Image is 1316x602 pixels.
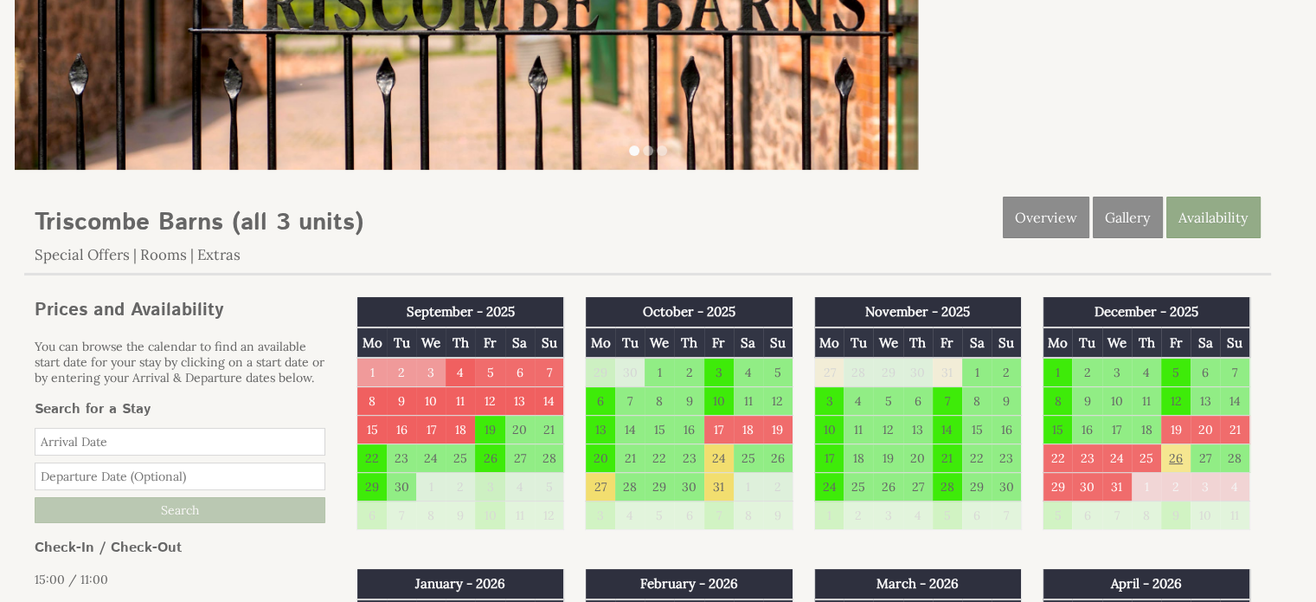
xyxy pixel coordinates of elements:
[962,444,992,473] td: 22
[933,387,962,416] td: 7
[1132,444,1161,473] td: 25
[704,327,734,358] th: Fr
[814,297,1021,327] th: November - 2025
[505,387,535,416] td: 13
[505,502,535,530] td: 11
[1161,444,1191,473] td: 26
[1132,387,1161,416] td: 11
[933,502,962,530] td: 5
[1132,358,1161,387] td: 4
[992,358,1021,387] td: 2
[387,444,416,473] td: 23
[903,444,933,473] td: 20
[763,327,793,358] th: Su
[992,502,1021,530] td: 7
[873,327,902,358] th: We
[1132,473,1161,502] td: 1
[586,473,615,502] td: 27
[1220,444,1249,473] td: 28
[962,502,992,530] td: 6
[674,327,703,358] th: Th
[535,358,564,387] td: 7
[1093,197,1163,238] a: Gallery
[535,416,564,444] td: 21
[387,358,416,387] td: 2
[704,502,734,530] td: 7
[645,502,674,530] td: 5
[674,473,703,502] td: 30
[645,387,674,416] td: 8
[1043,444,1072,473] td: 22
[446,473,475,502] td: 2
[1161,502,1191,530] td: 9
[615,387,645,416] td: 7
[844,416,873,444] td: 11
[1072,416,1101,444] td: 16
[197,245,241,264] a: Extras
[357,416,387,444] td: 15
[903,473,933,502] td: 27
[734,473,763,502] td: 1
[1191,416,1220,444] td: 20
[1191,327,1220,358] th: Sa
[1191,387,1220,416] td: 13
[446,502,475,530] td: 9
[505,416,535,444] td: 20
[586,444,615,473] td: 20
[1043,569,1249,599] th: April - 2026
[35,245,130,264] a: Special Offers
[1072,473,1101,502] td: 30
[416,444,446,473] td: 24
[674,444,703,473] td: 23
[446,416,475,444] td: 18
[35,205,363,240] span: Triscombe Barns (all 3 units)
[903,358,933,387] td: 30
[475,502,504,530] td: 10
[873,444,902,473] td: 19
[1161,387,1191,416] td: 12
[615,444,645,473] td: 21
[387,473,416,502] td: 30
[357,473,387,502] td: 29
[763,473,793,502] td: 2
[35,572,325,587] p: 15:00 / 11:00
[615,327,645,358] th: Tu
[1072,358,1101,387] td: 2
[615,416,645,444] td: 14
[873,416,902,444] td: 12
[357,297,564,327] th: September - 2025
[586,387,615,416] td: 6
[962,327,992,358] th: Sa
[1043,473,1072,502] td: 29
[704,473,734,502] td: 31
[704,358,734,387] td: 3
[416,502,446,530] td: 8
[475,387,504,416] td: 12
[933,358,962,387] td: 31
[475,473,504,502] td: 3
[933,416,962,444] td: 14
[1161,358,1191,387] td: 5
[586,416,615,444] td: 13
[814,416,844,444] td: 10
[357,327,387,358] th: Mo
[1072,327,1101,358] th: Tu
[763,358,793,387] td: 5
[1191,502,1220,530] td: 10
[763,502,793,530] td: 9
[357,358,387,387] td: 1
[645,473,674,502] td: 29
[674,358,703,387] td: 2
[475,444,504,473] td: 26
[1220,327,1249,358] th: Su
[1220,473,1249,502] td: 4
[35,399,325,419] h3: Search for a Stay
[1043,387,1072,416] td: 8
[505,327,535,358] th: Sa
[535,473,564,502] td: 5
[1102,444,1132,473] td: 24
[387,327,416,358] th: Tu
[1072,387,1101,416] td: 9
[645,327,674,358] th: We
[586,327,615,358] th: Mo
